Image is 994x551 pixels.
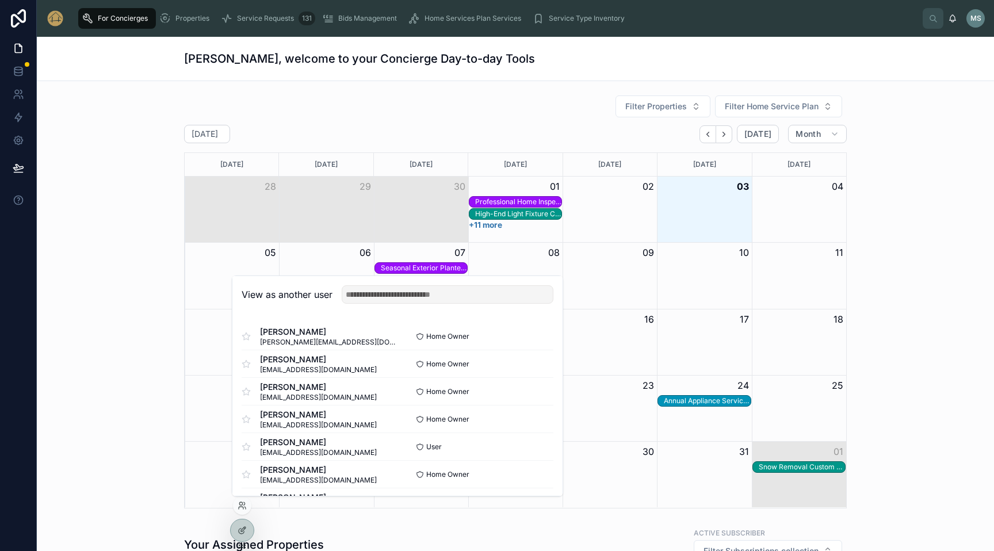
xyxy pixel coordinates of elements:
button: 24 [737,378,749,392]
div: [DATE] [659,153,750,176]
span: [EMAIL_ADDRESS][DOMAIN_NAME] [260,365,377,374]
button: Select Button [715,95,842,117]
span: [PERSON_NAME][EMAIL_ADDRESS][DOMAIN_NAME] [260,338,397,347]
button: 07 [454,246,465,259]
h2: View as another user [242,288,332,301]
button: Back [699,125,716,143]
span: Home Owner [426,470,469,479]
h1: [PERSON_NAME], welcome to your Concierge Day-to-day Tools [184,51,535,67]
span: Bids Management [338,14,397,23]
span: Home Owner [426,359,469,369]
div: scrollable content [74,6,923,31]
span: Service Type Inventory [549,14,625,23]
button: 05 [265,246,276,259]
span: Home Owner [426,387,469,396]
button: 16 [644,312,654,326]
button: 31 [739,445,749,458]
span: [EMAIL_ADDRESS][DOMAIN_NAME] [260,420,377,430]
span: Home Services Plan Services [425,14,521,23]
button: 30 [643,445,654,458]
button: 29 [360,179,371,193]
span: [PERSON_NAME] [260,409,377,420]
div: [DATE] [281,153,371,176]
div: Professional Home Inspection [475,197,561,207]
button: 25 [832,378,843,392]
a: Service Requests131 [217,8,319,29]
div: [DATE] [470,153,560,176]
span: [EMAIL_ADDRESS][DOMAIN_NAME] [260,393,377,402]
img: App logo [46,9,64,28]
span: [PERSON_NAME] [260,354,377,365]
button: 01 [550,179,560,193]
div: Month View [184,152,847,508]
button: 11 [835,246,843,259]
button: +11 more [469,220,502,229]
button: Month [788,125,847,143]
h2: [DATE] [192,128,218,140]
span: Home Owner [426,415,469,424]
span: [EMAIL_ADDRESS][DOMAIN_NAME] [260,476,377,485]
span: Service Requests [237,14,294,23]
span: [PERSON_NAME] [260,381,377,393]
span: Properties [175,14,209,23]
a: Bids Management [319,8,405,29]
button: 06 [360,246,371,259]
span: [EMAIL_ADDRESS][DOMAIN_NAME] [260,448,377,457]
span: [PERSON_NAME] [260,326,397,338]
button: 28 [265,179,276,193]
span: User [426,442,442,451]
div: Annual Appliance Servicing [664,396,750,405]
button: 09 [643,246,654,259]
span: Home Owner [426,332,469,341]
div: [DATE] [186,153,277,176]
button: 23 [643,378,654,392]
div: 131 [299,12,315,25]
button: 30 [454,179,465,193]
div: Professional Home Inspection [475,197,561,206]
button: 02 [643,179,654,193]
button: Next [716,125,732,143]
button: 18 [834,312,843,326]
div: High-End Light Fixture Cleaning [475,209,561,219]
button: 04 [832,179,843,193]
div: [DATE] [376,153,466,176]
span: [PERSON_NAME] [260,437,377,448]
div: Snow Removal Custom Request [759,462,845,472]
div: [DATE] [754,153,844,176]
span: For Concierges [98,14,148,23]
button: 17 [740,312,749,326]
button: 08 [548,246,560,259]
div: [DATE] [565,153,655,176]
button: 10 [739,246,749,259]
button: 01 [834,445,843,458]
span: Filter Properties [625,101,687,112]
a: Service Type Inventory [529,8,633,29]
button: [DATE] [737,125,779,143]
span: Filter Home Service Plan [725,101,819,112]
a: For Concierges [78,8,156,29]
span: [PERSON_NAME] [260,464,377,476]
label: Active Subscriber [694,527,765,538]
a: Properties [156,8,217,29]
button: Select Button [615,95,710,117]
div: Seasonal Exterior Planters And Pots [381,263,467,273]
span: Month [796,129,821,139]
span: [PERSON_NAME] [260,492,397,503]
button: 03 [737,179,749,193]
span: MS [970,14,981,23]
a: Home Services Plan Services [405,8,529,29]
span: [DATE] [744,129,771,139]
